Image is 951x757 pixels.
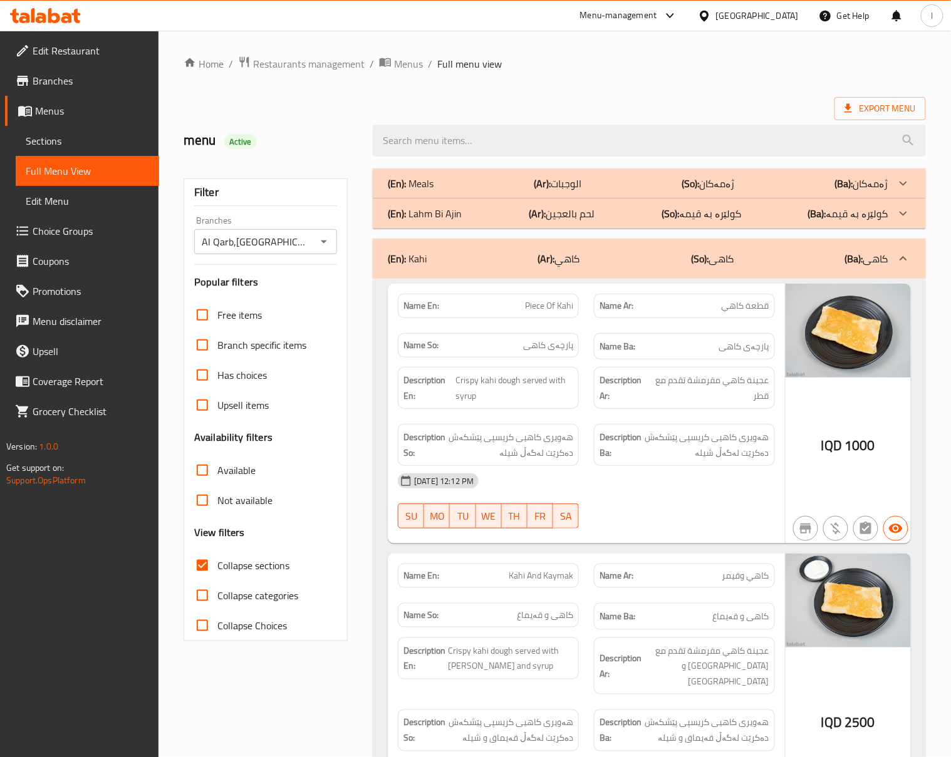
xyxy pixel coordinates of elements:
strong: Name So: [403,609,439,622]
p: الوجبات [534,176,581,191]
h3: Popular filters [194,275,337,289]
span: Collapse Choices [217,618,287,633]
span: Piece Of Kahi [525,299,573,312]
span: Free items [217,307,262,322]
b: (En): [388,174,406,193]
li: / [428,56,432,71]
a: Home [184,56,224,71]
div: Active [224,134,257,149]
span: پارچەی کاهی [523,339,573,352]
span: Sections [26,133,149,148]
span: Branches [33,73,149,88]
span: Collapse categories [217,588,298,603]
a: Edit Menu [16,186,159,216]
b: (So): [682,174,700,193]
button: Open [315,233,333,250]
span: Branch specific items [217,337,306,353]
span: عجينة كاهي مقرمشة تقدم مع قطر [651,373,769,403]
li: / [229,56,233,71]
div: Filter [194,179,337,206]
span: Not available [217,493,273,508]
button: FR [527,503,553,528]
button: SU [398,503,424,528]
a: Full Menu View [16,156,159,186]
span: WE [481,507,497,525]
div: Menu-management [580,8,657,23]
span: Upsell [33,344,149,359]
strong: Description So: [403,430,445,460]
p: Kahi [388,251,427,266]
p: ژەمەکان [835,176,888,191]
span: TH [507,507,522,525]
p: کاهی [845,251,888,266]
p: لحم بالعجين [529,206,595,221]
strong: Name Ar: [600,569,633,582]
span: Export Menu [844,101,916,116]
p: کولێرە بە قیمە [662,206,741,221]
input: search [373,125,926,157]
span: Active [224,136,257,148]
span: Export Menu [834,97,926,120]
span: هەویری کاهیی کریسپی پێشکەش دەکرێت لەگەڵ قەیماق و شیلە [448,715,573,746]
button: Not has choices [853,516,878,541]
span: 1000 [844,433,875,458]
span: Menu disclaimer [33,314,149,329]
span: Full Menu View [26,163,149,178]
span: كاهي وقيمر [722,569,769,582]
span: FR [533,507,548,525]
a: Upsell [5,336,159,366]
a: Promotions [5,276,159,306]
p: ژەمەکان [682,176,735,191]
nav: breadcrumb [184,56,926,72]
div: (En): Kahi(Ar):كاهي(So):کاهی(Ba):کاهی [373,239,926,279]
strong: Name So: [403,339,439,352]
button: TU [450,503,476,528]
button: Not branch specific item [793,516,818,541]
a: Sections [16,126,159,156]
span: پارچەی کاهی [719,339,769,354]
a: Grocery Checklist [5,396,159,426]
img: Al_Qarb_%D9%82%D8%B7%D8%B9%D8%A9_%D9%83%D8%A7%D9%87%D9%8A_Shkar_F638912025403165672.jpg [786,284,911,378]
button: MO [424,503,450,528]
span: هەویری کاهیی کریسپی پێشکەش دەکرێت لەگەڵ قەیماق و شیلە [644,715,769,746]
span: SA [558,507,574,525]
strong: Description Ar: [600,373,648,403]
strong: Description So: [403,715,445,746]
div: [GEOGRAPHIC_DATA] [716,9,799,23]
a: Menus [379,56,423,72]
span: IQD [821,433,842,458]
b: (So): [662,204,679,223]
span: Edit Restaurant [33,43,149,58]
span: کاهی و قەیماغ [517,609,573,622]
button: WE [476,503,502,528]
span: 2500 [844,711,875,735]
button: SA [553,503,579,528]
button: Purchased item [823,516,848,541]
span: قطعة كاهي [722,299,769,312]
span: 1.0.0 [39,438,58,455]
strong: Name Ba: [600,339,635,354]
span: Grocery Checklist [33,404,149,419]
strong: Description Ba: [600,430,642,460]
span: هەویری کاهیی کریسپی پێشکەش دەکرێت لەگەڵ شیلە [644,430,769,460]
span: SU [403,507,419,525]
strong: Name En: [403,569,439,582]
span: Promotions [33,284,149,299]
span: Get support on: [6,460,64,476]
span: Menus [35,103,149,118]
span: Upsell items [217,398,269,413]
b: (So): [691,249,709,268]
a: Edit Restaurant [5,36,159,66]
b: (Ba): [808,204,826,223]
span: Coupons [33,254,149,269]
li: / [370,56,374,71]
b: (Ar): [529,204,546,223]
b: (Ba): [845,249,863,268]
span: Has choices [217,368,267,383]
span: Restaurants management [253,56,365,71]
span: Kahi And Kaymak [509,569,573,582]
div: (En): Lahm Bi Ajin(Ar):لحم بالعجين(So):کولێرە بە قیمە(Ba):کولێرە بە قیمە [373,198,926,229]
span: TU [455,507,470,525]
p: كاهي [538,251,580,266]
p: کولێرە بە قیمە [808,206,888,221]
